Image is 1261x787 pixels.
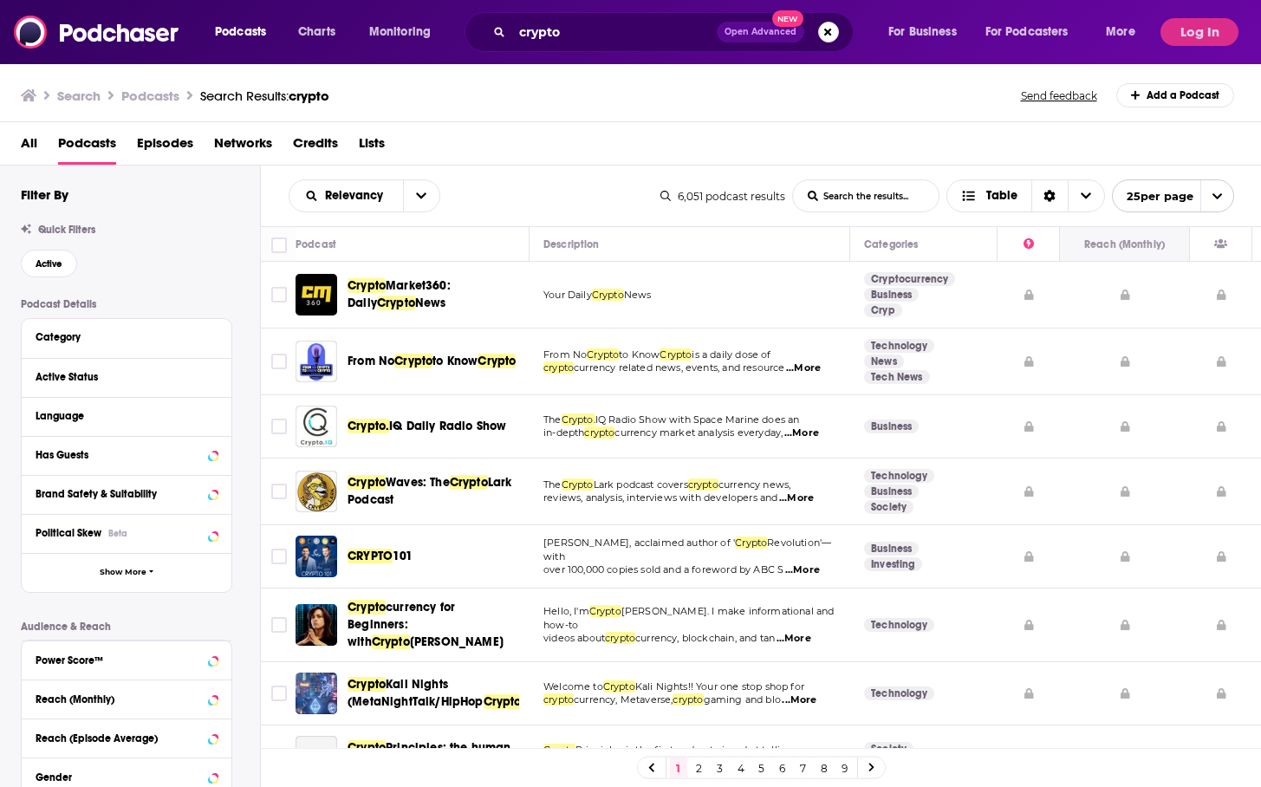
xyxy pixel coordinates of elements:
[393,549,413,563] span: 101
[589,605,621,617] span: Crypto
[21,129,37,165] span: All
[512,18,717,46] input: Search podcasts, credits, & more...
[372,634,410,649] span: Crypto
[543,537,831,563] span: Revolution'—with
[1024,234,1034,255] div: Power Score
[946,179,1105,212] h2: Choose View
[289,179,440,212] h2: Choose List sort
[348,353,516,370] a: From NoCryptoto KnowCrypto
[660,348,692,361] span: Crypto
[614,426,783,439] span: currency market analysis everyday,
[836,758,854,778] a: 9
[1094,18,1157,46] button: open menu
[36,410,206,422] div: Language
[271,354,287,369] span: Toggle select row
[543,693,574,706] span: crypto
[289,190,403,202] button: open menu
[1214,234,1227,255] div: Has Guests
[543,348,587,361] span: From No
[348,600,455,649] span: currency for Beginners: with
[864,469,934,483] a: Technology
[574,361,784,374] span: currency related news, events, and resource
[635,680,804,693] span: Kali Nights!! Your one stop shop for
[543,632,605,644] span: videos about
[200,88,329,104] a: Search Results:crypto
[785,563,820,577] span: ...More
[605,632,635,644] span: crypto
[777,632,811,646] span: ...More
[271,484,287,499] span: Toggle select row
[779,491,814,505] span: ...More
[36,648,218,670] button: Power Score™
[377,296,415,310] span: Crypto
[543,680,603,693] span: Welcome to
[293,129,338,165] a: Credits
[673,693,703,706] span: crypto
[100,568,146,577] span: Show More
[1112,179,1234,212] button: open menu
[271,617,287,633] span: Toggle select row
[36,488,203,500] div: Brand Safety & Suitability
[1113,183,1193,210] span: 25 per page
[543,605,589,617] span: Hello, I'm
[795,758,812,778] a: 7
[1031,180,1068,211] div: Sort Direction
[271,287,287,302] span: Toggle select row
[296,471,337,512] a: Crypto Waves: The Crypto Lark Podcast
[348,418,506,435] a: Crypto.IQ Daily Radio Show
[1106,20,1135,44] span: More
[21,621,232,633] p: Audience & Reach
[692,348,770,361] span: is a daily dose of
[543,537,735,549] span: [PERSON_NAME], acclaimed author of '
[348,739,519,774] a: CryptoPrinciples: the human stories behind
[718,478,790,491] span: currency news,
[864,618,934,632] a: Technology
[732,758,750,778] a: 4
[348,278,386,293] span: Crypto
[543,605,834,631] span: [PERSON_NAME]. I make informational and how-to
[543,744,575,756] span: Crypto
[688,478,718,491] span: crypto
[271,419,287,434] span: Toggle select row
[543,289,592,301] span: Your Daily
[348,419,389,433] span: Crypto.
[36,444,218,465] button: Has Guests
[348,677,484,709] span: Kali Nights (MetaNightTalk/HipHop
[562,413,595,426] span: Crypto.
[137,129,193,165] span: Episodes
[670,758,687,778] a: 1
[1160,18,1238,46] button: Log In
[348,548,413,565] a: CRYPTO101
[691,758,708,778] a: 2
[296,234,336,255] div: Podcast
[215,20,266,44] span: Podcasts
[864,288,919,302] a: Business
[410,634,504,649] span: [PERSON_NAME]
[36,366,218,387] button: Active Status
[543,426,584,439] span: in-depth
[296,604,337,646] img: Cryptocurrency for Beginners: with Crypto Casey
[584,426,614,439] span: crypto
[386,475,450,490] span: Waves: The
[403,180,439,211] button: open menu
[348,354,394,368] span: From No
[36,771,203,784] div: Gender
[36,732,203,745] div: Reach (Episode Average)
[108,528,127,539] div: Beta
[864,339,934,353] a: Technology
[735,537,767,549] span: Crypto
[864,686,934,700] a: Technology
[753,758,770,778] a: 5
[864,500,913,514] a: Society
[296,406,337,447] img: Crypto.IQ Daily Radio Show
[296,274,337,315] a: CryptoMarket360: Daily Crypto News
[574,693,673,706] span: currency, Metaverse,
[21,298,232,310] p: Podcast Details
[595,413,800,426] span: IQ Radio Show with Space Marine does an
[478,354,516,368] span: Crypto
[575,744,793,756] span: Principles is the first podcast aimed at telling
[58,129,116,165] span: Podcasts
[348,677,386,692] span: Crypto
[296,736,337,777] a: Crypto Principles: the human stories behind crypto.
